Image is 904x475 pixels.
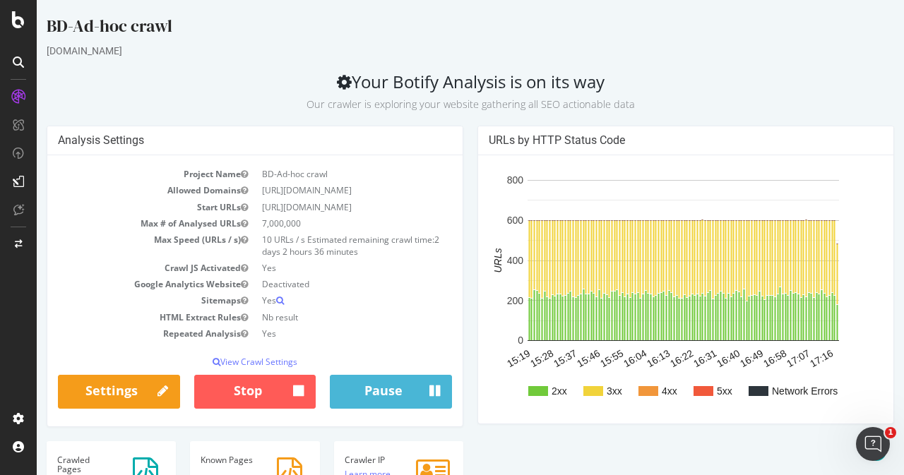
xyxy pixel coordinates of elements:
[21,133,415,148] h4: Analysis Settings
[21,215,218,232] td: Max # of Analysed URLs
[21,356,415,368] p: View Crawl Settings
[20,455,129,474] h4: Pages Crawled
[218,276,415,292] td: Deactivated
[585,347,612,369] text: 16:04
[515,347,542,369] text: 15:37
[701,347,729,369] text: 16:49
[218,166,415,182] td: BD-Ad-hoc crawl
[21,260,218,276] td: Crawl JS Activated
[771,347,799,369] text: 17:16
[308,455,416,464] h4: Crawler IP
[470,215,487,226] text: 600
[515,385,530,397] text: 2xx
[725,347,752,369] text: 16:58
[218,325,415,342] td: Yes
[570,385,585,397] text: 3xx
[735,385,801,397] text: Network Errors
[218,215,415,232] td: 7,000,000
[470,175,487,186] text: 800
[218,260,415,276] td: Yes
[470,255,487,266] text: 400
[10,72,857,112] h2: Your Botify Analysis is on its way
[625,385,641,397] text: 4xx
[538,347,566,369] text: 15:46
[270,97,598,111] small: Our crawler is exploring your website gathering all SEO actionable data
[157,375,280,409] button: Stop
[21,309,218,325] td: HTML Extract Rules
[885,427,896,438] span: 1
[608,347,636,369] text: 16:13
[10,14,857,44] div: BD-Ad-hoc crawl
[856,427,890,461] iframe: Intercom live chat
[21,166,218,182] td: Project Name
[218,199,415,215] td: [URL][DOMAIN_NAME]
[21,375,143,409] a: Settings
[21,182,218,198] td: Allowed Domains
[293,375,415,409] button: Pause
[481,335,487,347] text: 0
[468,347,496,369] text: 15:19
[218,232,415,260] td: 10 URLs / s Estimated remaining crawl time:
[561,347,589,369] text: 15:55
[678,347,706,369] text: 16:40
[452,166,841,413] svg: A chart.
[21,292,218,308] td: Sitemaps
[492,347,519,369] text: 15:28
[218,309,415,325] td: Nb result
[452,133,846,148] h4: URLs by HTTP Status Code
[748,347,775,369] text: 17:07
[21,232,218,260] td: Max Speed (URLs / s)
[225,234,403,258] span: 2 days 2 hours 36 minutes
[21,199,218,215] td: Start URLs
[631,347,659,369] text: 16:22
[164,455,272,464] h4: Pages Known
[456,248,467,273] text: URLs
[218,292,415,308] td: Yes
[21,325,218,342] td: Repeated Analysis
[21,276,218,292] td: Google Analytics Website
[655,347,682,369] text: 16:31
[680,385,696,397] text: 5xx
[470,295,487,306] text: 200
[10,44,857,58] div: [DOMAIN_NAME]
[218,182,415,198] td: [URL][DOMAIN_NAME]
